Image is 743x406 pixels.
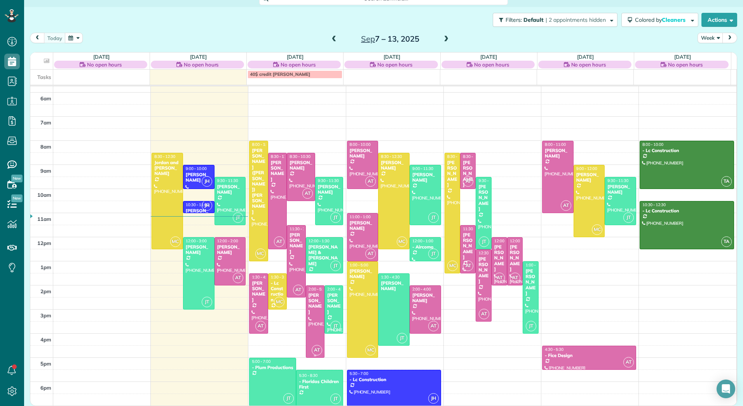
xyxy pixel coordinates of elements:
span: 1:30 - 4:30 [381,275,399,280]
span: 9am [40,168,51,174]
span: 8:30 - 10:30 [290,154,310,159]
h2: 7 – 13, 2025 [342,35,439,43]
span: 6pm [40,385,51,391]
span: 12:30 - 3:30 [478,250,499,255]
span: No open hours [474,61,509,68]
span: 7am [40,119,51,126]
span: AT [255,321,266,331]
span: 10:30 - 12:30 [642,202,666,207]
span: 3pm [40,312,51,318]
div: - Plum Productions [251,365,294,370]
span: 11:00 - 1:00 [350,214,371,219]
a: Filters: Default | 2 appointments hidden [489,13,617,27]
span: JT [428,248,439,259]
span: Sep [361,34,375,44]
span: 11:30 - 1:30 [463,226,484,231]
div: [PERSON_NAME] [270,160,284,182]
span: Default [523,16,544,23]
div: [PERSON_NAME] [509,244,520,272]
span: AT [561,200,571,211]
span: JT [233,212,243,223]
span: TA [721,236,732,247]
div: [PERSON_NAME] [525,268,536,296]
span: 5:00 - 7:00 [252,359,270,364]
a: [DATE] [384,54,400,60]
button: Filters: Default | 2 appointments hidden [493,13,617,27]
span: 11am [37,216,51,222]
span: 1:30 - 3:00 [271,275,290,280]
div: [PERSON_NAME] [576,172,603,183]
div: - Fice Design [544,353,634,358]
span: Colored by [635,16,688,23]
div: [PERSON_NAME] ([PERSON_NAME]) [PERSON_NAME] [251,148,265,215]
span: AT [365,248,376,259]
span: 8:30 - 1:30 [447,154,466,159]
span: AT [302,188,313,199]
span: 8:00 - 10:00 [350,142,371,147]
span: 12pm [37,240,51,246]
span: JT [330,261,341,271]
span: MC [592,224,602,235]
span: AT [510,273,520,283]
div: [PERSON_NAME] [289,232,303,255]
span: MC [255,248,266,259]
span: JT [283,393,294,404]
span: 12:00 - 1:00 [412,238,433,243]
div: - Lc Construction [270,280,284,303]
button: today [44,33,66,43]
span: JT [202,297,212,307]
span: 11:30 - 2:30 [290,226,310,231]
a: [DATE] [577,54,594,60]
span: JT [623,212,634,223]
div: [PERSON_NAME] [217,184,244,195]
button: Week [698,33,723,43]
span: AT [233,273,243,283]
span: Cleaners [662,16,687,23]
div: [PERSON_NAME] [185,244,212,255]
span: 2:00 - 5:00 [309,287,327,292]
span: MC [170,236,181,247]
span: Filters: [506,16,522,23]
span: 9:30 - 11:30 [318,178,339,183]
span: No open hours [668,61,703,68]
div: [PERSON_NAME] [251,280,265,303]
span: 2pm [40,288,51,294]
span: JH [202,176,212,187]
span: 9:30 - 11:30 [217,178,238,183]
span: 12:00 - 1:30 [309,238,330,243]
span: AT [463,261,473,271]
div: [PERSON_NAME] ([PERSON_NAME]) [PERSON_NAME] [185,208,212,241]
span: JH [428,393,439,404]
span: MC [274,297,284,307]
span: 2:00 - 4:00 [327,287,346,292]
span: 12:00 - 3:00 [186,238,207,243]
span: MC [447,261,458,271]
div: [PERSON_NAME] [412,292,439,304]
span: AT [463,176,473,187]
span: AT [428,321,439,331]
span: JT [330,212,341,223]
span: New [11,175,23,182]
button: prev [30,33,45,43]
div: [PERSON_NAME] [462,160,473,188]
div: [PERSON_NAME] [412,172,439,183]
div: - Lc Construction [642,208,732,213]
div: [PERSON_NAME] [462,232,473,260]
div: [PERSON_NAME] [380,280,407,292]
div: [PERSON_NAME] [607,184,634,195]
span: 9:00 - 11:30 [412,166,433,171]
span: 8:30 - 12:30 [154,154,175,159]
span: 8:30 - 12:30 [381,154,402,159]
div: [PERSON_NAME] [217,244,244,255]
a: [DATE] [93,54,110,60]
span: MC [365,345,376,355]
a: [DATE] [480,54,497,60]
div: [PERSON_NAME] [317,184,341,195]
div: [PERSON_NAME] [349,148,376,159]
span: JT [479,236,489,247]
span: 10:30 - 11:00 [186,202,209,207]
span: 9:00 - 10:00 [186,166,207,171]
div: Open Intercom Messenger [717,380,735,398]
span: 5pm [40,360,51,367]
span: AT [293,285,303,295]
